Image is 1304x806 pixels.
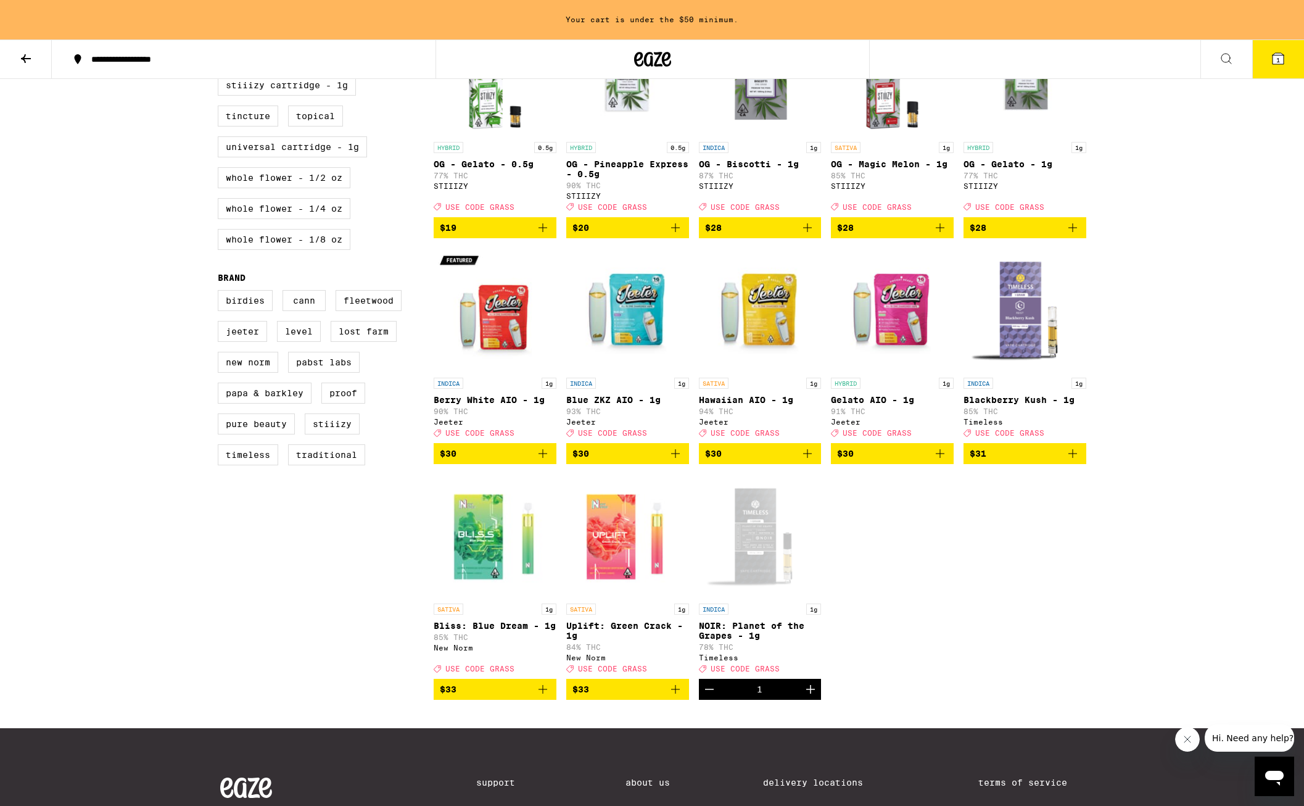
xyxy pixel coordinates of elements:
img: Jeeter - Gelato AIO - 1g [831,248,954,372]
p: HYBRID [964,142,993,153]
label: Cann [283,290,326,311]
div: STIIIZY [831,182,954,190]
span: USE CODE GRASS [578,203,647,211]
label: STIIIZY [305,413,360,434]
a: Open page for OG - Gelato - 1g from STIIIZY [964,12,1086,217]
p: 1g [542,604,556,615]
div: STIIIZY [566,192,689,200]
p: 1g [1071,142,1086,153]
button: Add to bag [964,217,1086,238]
p: 1g [1071,378,1086,389]
label: Lost Farm [331,321,397,342]
a: About Us [625,778,670,787]
button: Add to bag [699,217,822,238]
p: Blue ZKZ AIO - 1g [566,395,689,405]
label: Proof [321,383,365,404]
a: Open page for OG - Gelato - 0.5g from STIIIZY [434,12,556,217]
span: $30 [837,449,854,459]
span: 1 [1276,56,1280,64]
p: 1g [806,142,821,153]
p: 0.5g [534,142,556,153]
a: Open page for Berry White AIO - 1g from Jeeter [434,248,556,443]
button: Add to bag [434,679,556,700]
p: 93% THC [566,407,689,415]
p: 85% THC [831,172,954,180]
span: USE CODE GRASS [578,429,647,437]
span: USE CODE GRASS [711,203,780,211]
p: SATIVA [566,604,596,615]
button: Add to bag [831,443,954,464]
label: Papa & Barkley [218,383,312,404]
button: Add to bag [831,217,954,238]
p: OG - Gelato - 1g [964,159,1086,169]
p: INDICA [699,142,728,153]
p: Berry White AIO - 1g [434,395,556,405]
button: 1 [1252,40,1304,78]
p: 1g [806,378,821,389]
button: Add to bag [964,443,1086,464]
legend: Brand [218,273,246,283]
p: 1g [674,604,689,615]
button: Add to bag [566,443,689,464]
button: Add to bag [434,217,556,238]
label: STIIIZY Cartridge - 1g [218,75,356,96]
span: USE CODE GRASS [975,429,1044,437]
span: USE CODE GRASS [445,429,514,437]
p: SATIVA [831,142,860,153]
label: Birdies [218,290,273,311]
button: Add to bag [699,443,822,464]
button: Increment [800,679,821,700]
a: Support [476,778,532,787]
span: $30 [440,449,456,459]
span: $28 [837,223,854,233]
p: INDICA [434,378,463,389]
a: Open page for OG - Biscotti - 1g from STIIIZY [699,12,822,217]
a: Open page for NOIR: Planet of the Grapes - 1g from Timeless [699,474,822,679]
p: OG - Biscotti - 1g [699,159,822,169]
a: Open page for Uplift: Green Crack - 1g from New Norm [566,474,689,679]
button: Add to bag [566,217,689,238]
label: Topical [288,106,343,127]
p: Hawaiian AIO - 1g [699,395,822,405]
a: Open page for OG - Pineapple Express - 0.5g from STIIIZY [566,12,689,217]
div: 1 [757,684,762,694]
a: Open page for Bliss: Blue Dream - 1g from New Norm [434,474,556,679]
p: 1g [939,378,954,389]
button: Decrement [699,679,720,700]
p: OG - Magic Melon - 1g [831,159,954,169]
p: Blackberry Kush - 1g [964,395,1086,405]
label: Traditional [288,444,365,465]
img: New Norm - Uplift: Green Crack - 1g [566,474,689,597]
span: $30 [705,449,722,459]
p: 1g [542,378,556,389]
p: HYBRID [831,378,860,389]
p: 77% THC [434,172,556,180]
img: New Norm - Bliss: Blue Dream - 1g [434,474,556,597]
p: 1g [939,142,954,153]
label: Timeless [218,444,278,465]
p: 78% THC [699,643,822,651]
span: USE CODE GRASS [445,203,514,211]
div: Jeeter [566,418,689,426]
a: Open page for Gelato AIO - 1g from Jeeter [831,248,954,443]
a: Open page for Hawaiian AIO - 1g from Jeeter [699,248,822,443]
label: Whole Flower - 1/8 oz [218,229,350,250]
span: USE CODE GRASS [445,665,514,673]
p: 94% THC [699,407,822,415]
p: 87% THC [699,172,822,180]
span: $19 [440,223,456,233]
a: Delivery Locations [763,778,885,787]
p: Gelato AIO - 1g [831,395,954,405]
p: 77% THC [964,172,1086,180]
p: 85% THC [434,633,556,641]
div: STIIIZY [699,182,822,190]
span: $33 [440,684,456,694]
a: Open page for Blue ZKZ AIO - 1g from Jeeter [566,248,689,443]
span: $28 [705,223,722,233]
div: New Norm [434,644,556,652]
p: Bliss: Blue Dream - 1g [434,621,556,631]
p: 0.5g [667,142,689,153]
span: USE CODE GRASS [843,429,912,437]
label: Fleetwood [336,290,402,311]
